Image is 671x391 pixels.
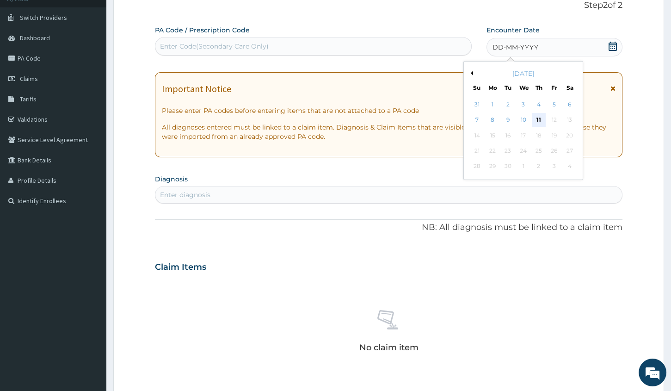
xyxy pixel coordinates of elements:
[517,160,530,174] div: Not available Wednesday, October 1st, 2025
[469,97,577,174] div: month 2025-09
[20,95,37,103] span: Tariffs
[486,160,499,174] div: Not available Monday, September 29th, 2025
[501,129,515,143] div: Not available Tuesday, September 16th, 2025
[547,144,561,158] div: Not available Friday, September 26th, 2025
[563,113,577,127] div: Not available Saturday, September 13th, 2025
[532,113,546,127] div: Choose Thursday, September 11th, 2025
[563,98,577,112] div: Choose Saturday, September 6th, 2025
[155,222,622,234] p: NB: All diagnosis must be linked to a claim item
[486,144,499,158] div: Not available Monday, September 22nd, 2025
[501,113,515,127] div: Choose Tuesday, September 9th, 2025
[470,98,484,112] div: Choose Sunday, August 31st, 2025
[155,262,206,273] h3: Claim Items
[20,34,50,42] span: Dashboard
[517,129,530,143] div: Not available Wednesday, September 17th, 2025
[54,117,128,210] span: We're online!
[160,42,269,51] div: Enter Code(Secondary Care Only)
[519,84,527,92] div: We
[563,160,577,174] div: Not available Saturday, October 4th, 2025
[5,253,176,285] textarea: Type your message and hit 'Enter'
[501,98,515,112] div: Choose Tuesday, September 2nd, 2025
[532,160,546,174] div: Not available Thursday, October 2nd, 2025
[155,25,250,35] label: PA Code / Prescription Code
[468,71,473,75] button: Previous Month
[162,123,616,141] p: All diagnoses entered must be linked to a claim item. Diagnosis & Claim Items that are visible bu...
[547,113,561,127] div: Not available Friday, September 12th, 2025
[155,0,622,11] p: Step 2 of 2
[517,113,530,127] div: Choose Wednesday, September 10th, 2025
[160,190,210,199] div: Enter diagnosis
[532,98,546,112] div: Choose Thursday, September 4th, 2025
[532,144,546,158] div: Not available Thursday, September 25th, 2025
[532,129,546,143] div: Not available Thursday, September 18th, 2025
[563,129,577,143] div: Not available Saturday, September 20th, 2025
[566,84,574,92] div: Sa
[501,144,515,158] div: Not available Tuesday, September 23rd, 2025
[504,84,512,92] div: Tu
[547,129,561,143] div: Not available Friday, September 19th, 2025
[162,106,616,115] p: Please enter PA codes before entering items that are not attached to a PA code
[17,46,37,69] img: d_794563401_company_1708531726252_794563401
[20,74,38,83] span: Claims
[486,25,540,35] label: Encounter Date
[468,69,579,78] div: [DATE]
[486,129,499,143] div: Not available Monday, September 15th, 2025
[550,84,558,92] div: Fr
[155,174,188,184] label: Diagnosis
[470,144,484,158] div: Not available Sunday, September 21st, 2025
[563,144,577,158] div: Not available Saturday, September 27th, 2025
[488,84,496,92] div: Mo
[535,84,543,92] div: Th
[359,343,418,352] p: No claim item
[501,160,515,174] div: Not available Tuesday, September 30th, 2025
[470,129,484,143] div: Not available Sunday, September 14th, 2025
[162,84,231,94] h1: Important Notice
[473,84,481,92] div: Su
[152,5,174,27] div: Minimize live chat window
[517,144,530,158] div: Not available Wednesday, September 24th, 2025
[517,98,530,112] div: Choose Wednesday, September 3rd, 2025
[470,113,484,127] div: Choose Sunday, September 7th, 2025
[547,160,561,174] div: Not available Friday, October 3rd, 2025
[48,52,155,64] div: Chat with us now
[486,98,499,112] div: Choose Monday, September 1st, 2025
[486,113,499,127] div: Choose Monday, September 8th, 2025
[547,98,561,112] div: Choose Friday, September 5th, 2025
[492,43,538,52] span: DD-MM-YYYY
[20,13,67,22] span: Switch Providers
[470,160,484,174] div: Not available Sunday, September 28th, 2025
